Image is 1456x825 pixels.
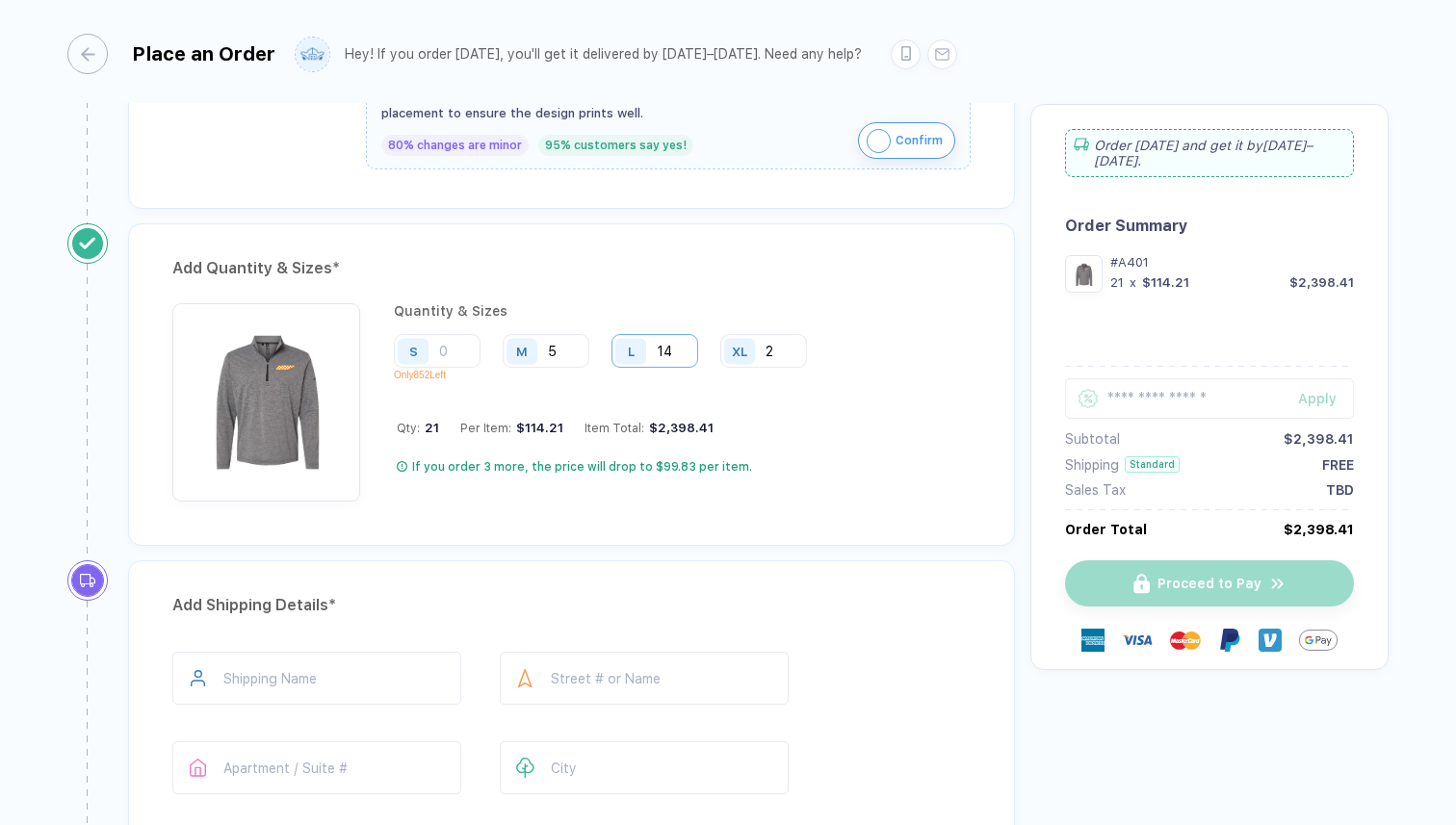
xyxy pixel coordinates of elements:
[1065,522,1147,537] div: Order Total
[345,46,862,63] div: Hey! If you order [DATE], you'll get it delivered by [DATE]–[DATE]. Need any help?
[394,303,821,319] div: Quantity & Sizes
[1289,275,1354,290] div: $2,398.41
[1122,625,1153,656] img: visa
[1218,629,1241,652] img: Paypal
[132,42,275,65] div: Place an Order
[867,129,891,153] img: icon
[460,421,563,435] div: Per Item:
[732,344,747,358] div: XL
[538,135,693,156] div: 95% customers say yes!
[511,421,563,435] div: $114.21
[1274,378,1354,419] button: Apply
[1065,457,1119,473] div: Shipping
[1065,482,1126,498] div: Sales Tax
[1284,431,1354,447] div: $2,398.41
[1110,255,1354,270] div: #A401
[412,459,752,475] div: If you order 3 more, the price will drop to $99.83 per item.
[182,313,351,481] img: e4a84cd3-7e9c-4ec2-a9d7-499163ac2f34_nt_front_1758575674961.jpg
[1298,391,1354,406] div: Apply
[1284,522,1354,537] div: $2,398.41
[858,122,955,159] button: iconConfirm
[397,421,439,435] div: Qty:
[1125,456,1180,473] div: Standard
[516,344,528,358] div: M
[1065,431,1120,447] div: Subtotal
[1065,129,1354,177] div: Order [DATE] and get it by [DATE]–[DATE] .
[1322,457,1354,473] div: FREE
[1081,629,1105,652] img: express
[420,421,439,435] span: 21
[394,370,495,380] p: Only 852 Left
[628,344,635,358] div: L
[1259,629,1282,652] img: Venmo
[1128,275,1138,290] div: x
[1070,260,1098,288] img: e4a84cd3-7e9c-4ec2-a9d7-499163ac2f34_nt_front_1758575674961.jpg
[172,590,971,621] div: Add Shipping Details
[1065,217,1354,235] div: Order Summary
[1299,621,1338,659] img: GPay
[585,421,714,435] div: Item Total:
[1110,275,1124,290] div: 21
[296,38,329,71] img: user profile
[896,125,943,156] span: Confirm
[172,253,971,284] div: Add Quantity & Sizes
[409,344,418,358] div: S
[1326,482,1354,498] div: TBD
[644,421,714,435] div: $2,398.41
[1142,275,1189,290] div: $114.21
[1170,625,1201,656] img: master-card
[381,135,529,156] div: 80% changes are minor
